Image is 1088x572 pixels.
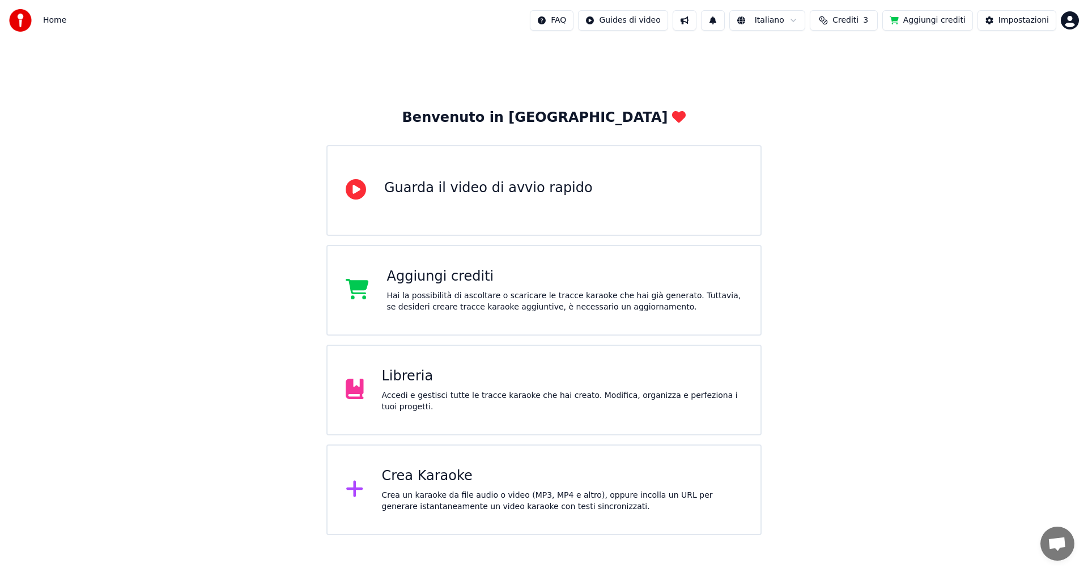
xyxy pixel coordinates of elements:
div: Crea Karaoke [382,467,743,485]
div: Benvenuto in [GEOGRAPHIC_DATA] [402,109,686,127]
div: Aggiungi crediti [387,268,743,286]
span: Home [43,15,66,26]
div: Accedi e gestisci tutte le tracce karaoke che hai creato. Modifica, organizza e perfeziona i tuoi... [382,390,743,413]
button: Guides di video [578,10,668,31]
div: Hai la possibilità di ascoltare o scaricare le tracce karaoke che hai già generato. Tuttavia, se ... [387,290,743,313]
button: Crediti3 [810,10,878,31]
img: youka [9,9,32,32]
button: Impostazioni [977,10,1056,31]
button: Aggiungi crediti [882,10,973,31]
nav: breadcrumb [43,15,66,26]
div: Impostazioni [998,15,1049,26]
div: Crea un karaoke da file audio o video (MP3, MP4 e altro), oppure incolla un URL per generare ista... [382,490,743,512]
div: Guarda il video di avvio rapido [384,179,593,197]
span: 3 [863,15,868,26]
span: Crediti [832,15,858,26]
a: Aprire la chat [1040,527,1074,561]
div: Libreria [382,367,743,385]
button: FAQ [530,10,573,31]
